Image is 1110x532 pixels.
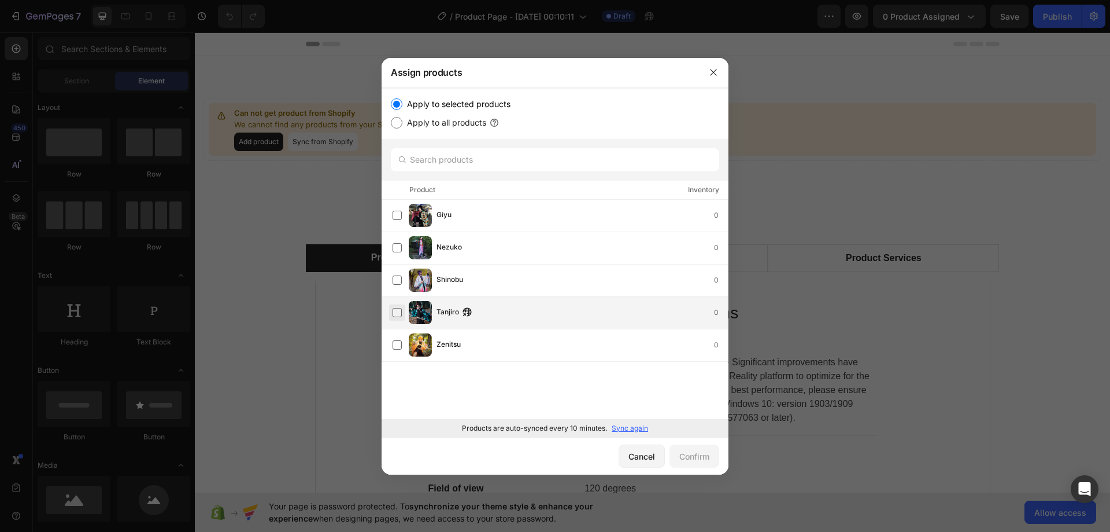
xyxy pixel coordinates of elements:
[436,209,452,222] span: Giyu
[714,242,728,254] div: 0
[436,339,461,351] span: Zenitsu
[669,445,719,468] button: Confirm
[714,274,728,286] div: 0
[390,414,682,428] p: 128GB/256GB
[714,339,728,351] div: 0
[234,449,379,463] p: Field of view
[409,269,432,292] img: product-img
[612,423,648,434] p: Sync again
[462,423,607,434] p: Products are auto-synced every 10 minutes.
[436,241,462,254] span: Nezuko
[382,88,728,438] div: />
[688,184,719,196] div: Inventory
[402,97,510,111] label: Apply to selected products
[436,274,463,287] span: Shinobu
[93,100,163,119] button: Sync from Shopify
[436,306,459,319] span: Tanjiro
[391,148,719,171] input: Search products
[619,445,665,468] button: Cancel
[409,204,432,227] img: product-img
[234,414,379,428] p: Memory
[649,217,728,234] div: Product Services
[409,236,432,259] img: product-img
[175,217,278,234] div: Product Specifications
[382,57,698,87] div: Assign products
[679,450,709,463] div: Confirm
[39,75,496,87] p: Can not get product from Shopify
[409,333,432,357] img: product-img
[234,323,379,337] p: Compatible operating systems
[39,87,496,98] p: We cannot find any products from your Shopify store. Please try manually syncing the data from Sh...
[628,450,655,463] div: Cancel
[390,449,682,463] p: 120 degrees
[714,210,728,221] div: 0
[1071,475,1098,503] div: Open Intercom Messenger
[714,307,728,318] div: 0
[409,184,435,196] div: Product
[390,323,682,392] p: Windows [DATE] update or higher - Significant improvements have been added to the Windows Mixed R...
[402,116,486,130] label: Apply to all products
[140,269,775,293] p: Technical Specifications
[39,100,88,119] button: Add product
[422,217,493,234] div: Product Details
[409,301,432,324] img: product-img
